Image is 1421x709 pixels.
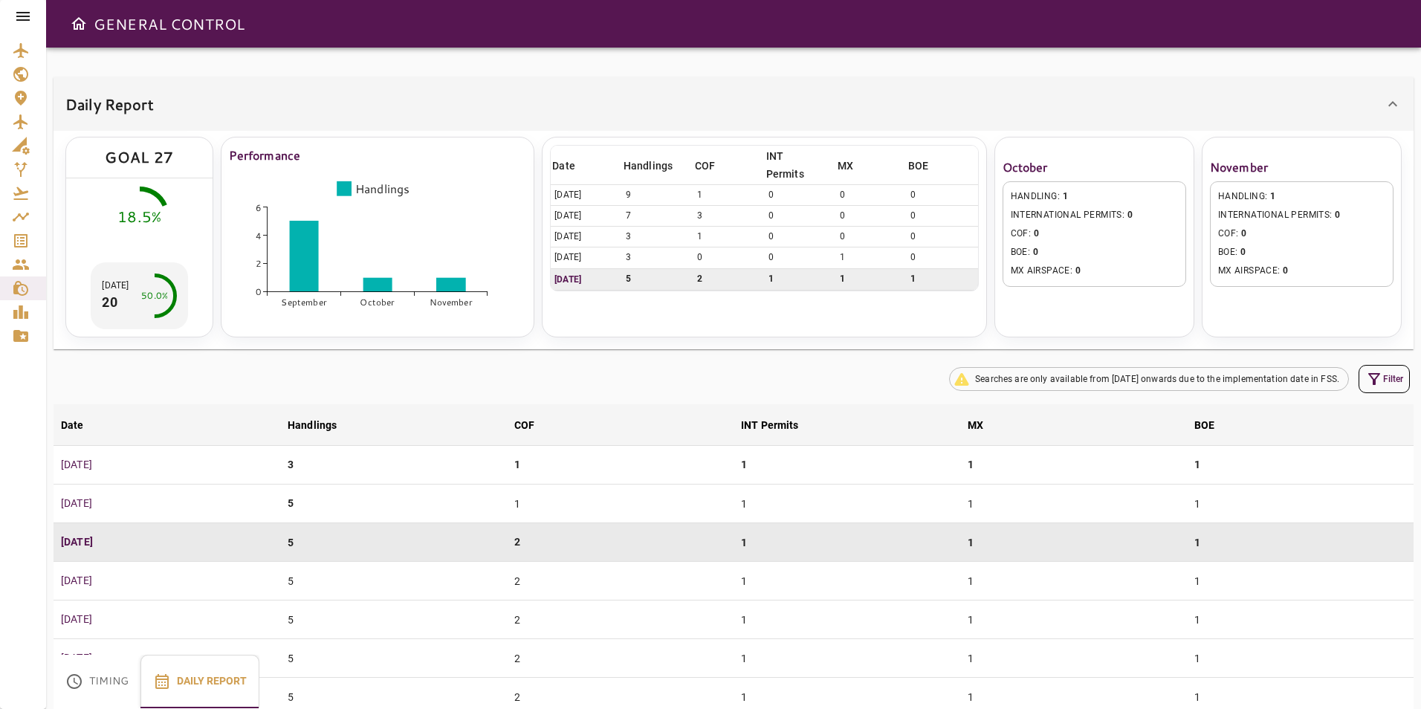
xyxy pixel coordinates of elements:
[960,485,1187,523] td: 1
[741,457,747,473] p: 1
[1218,264,1385,279] span: MX AIRSPACE :
[1270,191,1275,201] span: 1
[54,655,140,708] button: Timing
[624,157,673,175] div: Handlings
[1283,265,1288,276] span: 0
[514,457,520,473] p: 1
[61,573,273,589] p: [DATE]
[907,247,978,268] td: 0
[734,639,960,678] td: 1
[960,639,1187,678] td: 1
[968,457,974,473] p: 1
[551,185,622,206] td: [DATE]
[507,639,734,678] td: 2
[1011,227,1178,242] span: COF :
[1187,562,1414,600] td: 1
[734,562,960,600] td: 1
[908,157,928,175] div: BOE
[1218,245,1385,260] span: BOE :
[622,247,693,268] td: 3
[1359,365,1410,393] button: Filter
[54,131,1414,349] div: Daily Report
[1194,457,1200,473] p: 1
[836,185,907,206] td: 0
[693,185,765,206] td: 1
[908,157,948,175] span: BOE
[1240,247,1246,257] span: 0
[288,457,294,473] p: 3
[1187,639,1414,678] td: 1
[765,185,836,206] td: 0
[280,523,507,562] td: 5
[1011,208,1178,223] span: INTERNATIONAL PERMITS :
[734,485,960,523] td: 1
[507,600,734,639] td: 2
[766,147,815,183] div: INT Permits
[765,227,836,247] td: 0
[1075,265,1081,276] span: 0
[514,416,534,434] div: COF
[514,416,554,434] span: COF
[256,285,262,298] tspan: 0
[836,247,907,268] td: 1
[1210,157,1394,178] h6: November
[1003,157,1186,178] h6: October
[1218,208,1385,223] span: INTERNATIONAL PERMITS :
[765,206,836,227] td: 0
[288,416,356,434] span: Handlings
[1187,485,1414,523] td: 1
[907,185,978,206] td: 0
[695,157,734,175] span: COF
[836,206,907,227] td: 0
[551,247,622,268] td: [DATE]
[622,227,693,247] td: 3
[360,297,395,309] tspan: October
[960,600,1187,639] td: 1
[765,247,836,268] td: 0
[256,257,262,270] tspan: 2
[1034,228,1039,239] span: 0
[140,655,259,708] button: Daily Report
[960,523,1187,562] td: 1
[54,77,1414,131] div: Daily Report
[838,157,853,175] div: MX
[256,229,262,242] tspan: 4
[765,268,836,290] td: 1
[554,273,618,286] p: [DATE]
[64,9,94,39] button: Open drawer
[907,268,978,290] td: 1
[430,297,473,309] tspan: November
[838,157,873,175] span: MX
[1187,600,1414,639] td: 1
[507,485,734,523] td: 1
[552,157,595,175] span: Date
[734,600,960,639] td: 1
[693,247,765,268] td: 0
[65,92,154,116] h6: Daily Report
[105,145,174,169] div: GOAL 27
[907,227,978,247] td: 0
[280,600,507,639] td: 5
[282,297,327,309] tspan: September
[695,157,715,175] div: COF
[355,181,410,197] tspan: Handlings
[907,206,978,227] td: 0
[968,416,983,434] div: MX
[288,416,337,434] div: Handlings
[514,534,520,550] p: 2
[288,496,294,511] p: 5
[741,416,799,434] div: INT Permits
[622,268,693,290] td: 5
[61,416,103,434] span: Date
[552,157,575,175] div: Date
[551,206,622,227] td: [DATE]
[61,496,273,511] p: [DATE]
[61,650,273,666] p: [DATE]
[94,12,245,36] h6: GENERAL CONTROL
[54,655,259,708] div: basic tabs example
[766,147,835,183] span: INT Permits
[551,227,622,247] td: [DATE]
[280,562,507,600] td: 5
[1033,247,1038,257] span: 0
[1194,416,1214,434] div: BOE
